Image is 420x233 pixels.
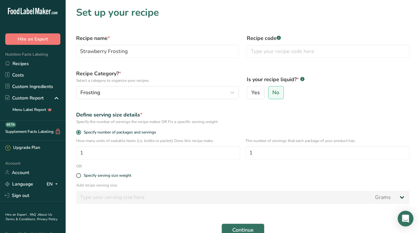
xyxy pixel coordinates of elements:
[47,180,60,188] div: EN
[84,173,131,178] div: Specify serving size weight
[272,89,279,96] span: No
[247,34,409,42] label: Recipe code
[398,211,413,226] div: Open Intercom Messenger
[251,89,260,96] span: Yes
[76,111,409,119] div: Define serving size details
[5,122,16,127] div: BETA
[76,34,239,42] label: Recipe name
[5,212,29,217] a: Hire an Expert .
[247,45,409,58] input: Type your recipe code here
[30,212,38,217] a: FAQ .
[81,130,156,135] span: Specify number of packages and servings
[37,217,57,222] a: Privacy Policy
[247,76,409,83] label: Is your recipe liquid?
[76,86,239,99] button: Frosting
[76,138,240,144] p: How many units of sealable items (i.e. bottle or packet) Does this recipe make.
[80,89,100,97] span: Frosting
[76,70,239,83] label: Recipe Category?
[76,191,371,204] input: Type your serving size here
[76,119,409,125] div: Specify the number of servings the recipe makes OR Fix a specific serving weight
[5,212,52,222] a: About Us .
[5,33,60,45] button: Hire an Expert
[76,45,239,58] input: Type your recipe name here
[76,78,239,83] p: Select a category to organize your recipes
[76,182,409,188] p: Add recipe serving size.
[72,163,86,169] div: OR
[5,178,33,190] a: Language
[5,95,44,101] div: Custom Report
[5,145,40,151] div: Upgrade Plan
[76,5,409,20] h1: Set up your recipe
[6,217,37,222] a: Terms & Conditions .
[245,138,409,144] p: The number of servings that each package of your product has.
